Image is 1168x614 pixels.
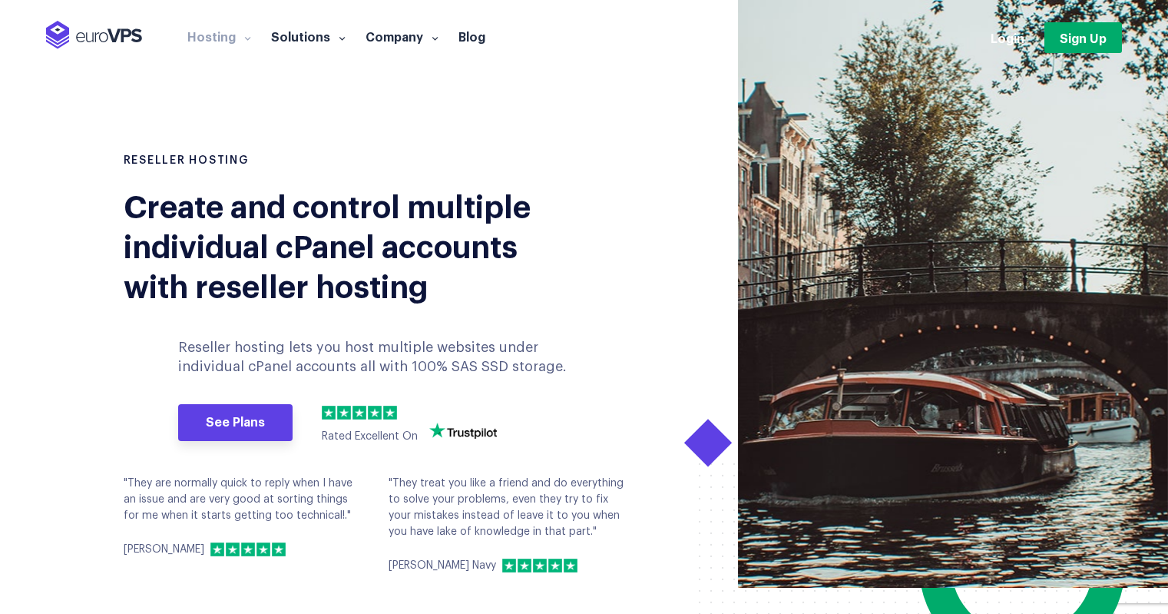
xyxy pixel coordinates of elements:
img: EuroVPS [46,21,142,49]
img: 2 [337,406,351,420]
img: 4 [368,406,382,420]
img: 1 [502,559,516,573]
img: 2 [226,543,240,556]
a: Company [356,28,448,44]
p: [PERSON_NAME] [124,542,204,558]
a: Blog [448,28,495,44]
span: Rated Excellent On [322,431,418,442]
img: 4 [548,559,562,573]
img: 2 [518,559,531,573]
img: 1 [322,406,336,420]
img: 5 [383,406,397,420]
a: See Plans [178,404,293,441]
img: 1 [210,543,224,556]
div: Create and control multiple individual cPanel accounts with reseller hosting [124,184,550,304]
a: Solutions [261,28,356,44]
img: 5 [564,559,577,573]
a: Sign Up [1044,22,1122,53]
img: 3 [533,559,547,573]
p: Reseller hosting lets you host multiple websites under individual cPanel accounts all with 100% S... [178,338,573,377]
div: "They treat you like a friend and do everything to solve your problems, even they try to fix your... [389,476,630,574]
img: 3 [241,543,255,556]
h1: RESELLER HOSTING [124,154,573,169]
img: 5 [272,543,286,556]
img: 4 [256,543,270,556]
p: [PERSON_NAME] Navy [389,558,496,574]
img: 3 [352,406,366,420]
div: "They are normally quick to reply when I have an issue and are very good at sorting things for me... [124,476,366,558]
a: Hosting [177,28,261,44]
a: Login [991,29,1024,46]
